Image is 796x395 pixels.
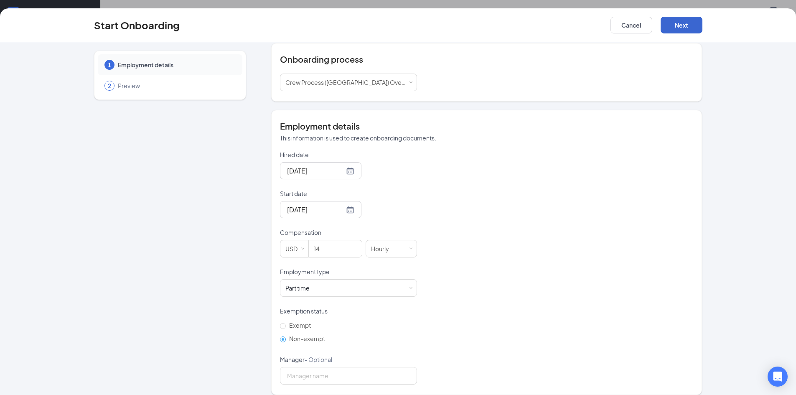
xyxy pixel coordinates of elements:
[280,228,417,237] p: Compensation
[108,82,111,90] span: 2
[661,17,702,33] button: Next
[287,166,344,176] input: Aug 26, 2025
[285,240,303,257] div: USD
[280,134,693,142] p: This information is used to create onboarding documents.
[280,307,417,315] p: Exemption status
[285,284,310,292] div: Part time
[768,367,788,387] div: Open Intercom Messenger
[280,268,417,276] p: Employment type
[118,82,234,90] span: Preview
[280,355,417,364] p: Manager
[305,356,332,363] span: - Optional
[108,61,111,69] span: 1
[280,120,693,132] h4: Employment details
[286,321,314,329] span: Exempt
[286,335,328,342] span: Non-exempt
[118,61,234,69] span: Employment details
[280,150,417,159] p: Hired date
[610,17,652,33] button: Cancel
[280,367,417,385] input: Manager name
[285,79,435,86] span: Crew Process ([GEOGRAPHIC_DATA]) Over 18 - English
[285,74,412,91] div: [object Object]
[371,240,395,257] div: Hourly
[280,54,693,65] h4: Onboarding process
[285,284,315,292] div: [object Object]
[287,204,344,215] input: Aug 31, 2025
[280,189,417,198] p: Start date
[94,18,180,32] h3: Start Onboarding
[309,240,362,257] input: Amount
